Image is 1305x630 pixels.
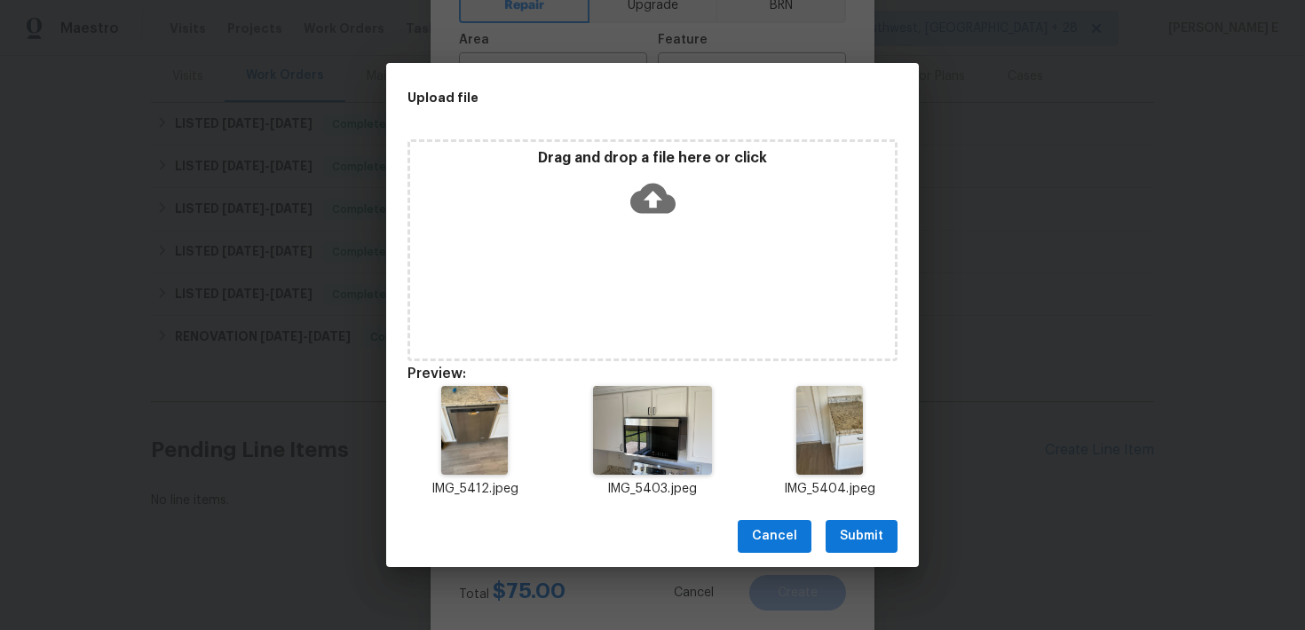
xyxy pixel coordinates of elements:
button: Cancel [738,520,811,553]
img: 2Q== [441,386,508,475]
img: Z [593,386,711,475]
button: Submit [826,520,898,553]
p: IMG_5404.jpeg [763,480,898,499]
span: Cancel [752,525,797,547]
p: Drag and drop a file here or click [410,149,895,168]
h2: Upload file [407,88,818,107]
p: IMG_5403.jpeg [585,480,720,499]
img: 9k= [796,386,863,475]
p: IMG_5412.jpeg [407,480,542,499]
span: Submit [840,525,883,547]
